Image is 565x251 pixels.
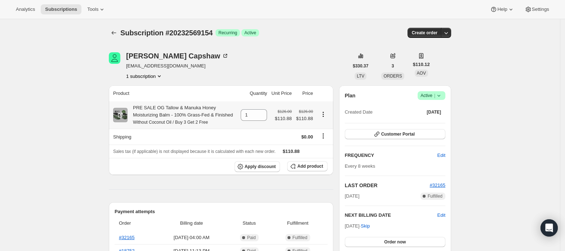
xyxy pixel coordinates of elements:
button: 3 [387,61,399,71]
a: #32165 [119,235,134,240]
h2: Plan [345,92,356,99]
small: $126.00 [299,109,313,114]
span: [DATE] [427,109,441,115]
span: Active [244,30,256,36]
span: Fulfilled [293,235,307,241]
button: [DATE] [422,107,445,117]
button: Edit [433,150,450,161]
th: Product [109,85,239,101]
button: Subscriptions [109,28,119,38]
span: Fulfillment [272,220,323,227]
span: Add product [297,163,323,169]
span: Billing date [157,220,226,227]
span: Skip [361,223,370,230]
span: Settings [532,6,549,12]
div: PRE SALE OG Tallow & Manuka Honey Moisturizing Balm - 100% Grass-Fed & Finished [128,104,236,126]
a: #32165 [430,182,445,188]
button: Skip [356,220,374,232]
span: Analytics [16,6,35,12]
span: $0.00 [301,134,313,140]
button: Product actions [317,110,329,118]
button: Shipping actions [317,132,329,140]
span: Vicki Capshaw [109,52,120,64]
h2: Payment attempts [115,208,328,215]
span: Tools [87,6,98,12]
span: $110.12 [413,61,430,68]
span: [DATE] · 04:00 AM [157,234,226,241]
span: $110.88 [283,149,300,154]
button: Analytics [12,4,39,14]
span: Created Date [345,109,373,116]
span: Sales tax (if applicable) is not displayed because it is calculated with each new order. [113,149,276,154]
button: Product actions [126,72,163,80]
button: Customer Portal [345,129,445,139]
th: Price [294,85,315,101]
img: product img [113,108,128,122]
button: Apply discount [235,161,280,172]
button: Tools [83,4,110,14]
button: Order now [345,237,445,247]
span: Active [421,92,442,99]
span: Subscriptions [45,6,77,12]
span: Every 8 weeks [345,163,375,169]
span: [DATE] · [345,223,370,229]
button: Settings [520,4,553,14]
span: Create order [412,30,437,36]
th: Shipping [109,129,239,145]
div: [PERSON_NAME] Capshaw [126,52,229,60]
span: Help [497,6,507,12]
span: Paid [247,235,256,241]
span: Recurring [218,30,237,36]
span: LTV [357,74,364,79]
button: Edit [437,212,445,219]
th: Unit Price [269,85,294,101]
span: $330.37 [353,63,368,69]
span: $110.88 [296,115,313,122]
span: Edit [437,152,445,159]
span: AOV [417,71,426,76]
div: Open Intercom Messenger [540,219,558,237]
span: Status [231,220,268,227]
span: Apply discount [245,164,276,169]
small: $126.00 [278,109,292,114]
button: Help [486,4,519,14]
span: Customer Portal [381,131,415,137]
small: Without Coconut Oil / Buy 3 Get 2 Free [133,120,208,125]
button: Add product [287,161,327,171]
span: [EMAIL_ADDRESS][DOMAIN_NAME] [126,62,229,70]
h2: FREQUENCY [345,152,437,159]
span: [DATE] [345,193,360,200]
span: Order now [384,239,406,245]
span: Fulfilled [428,193,442,199]
button: Create order [408,28,442,38]
span: | [434,93,435,98]
button: Subscriptions [41,4,81,14]
span: 3 [392,63,394,69]
h2: LAST ORDER [345,182,430,189]
button: $330.37 [348,61,373,71]
h2: NEXT BILLING DATE [345,212,437,219]
th: Quantity [239,85,269,101]
span: $110.88 [275,115,292,122]
button: #32165 [430,182,445,189]
th: Order [115,215,155,231]
span: ORDERS [383,74,402,79]
span: Subscription #20232569154 [120,29,213,37]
